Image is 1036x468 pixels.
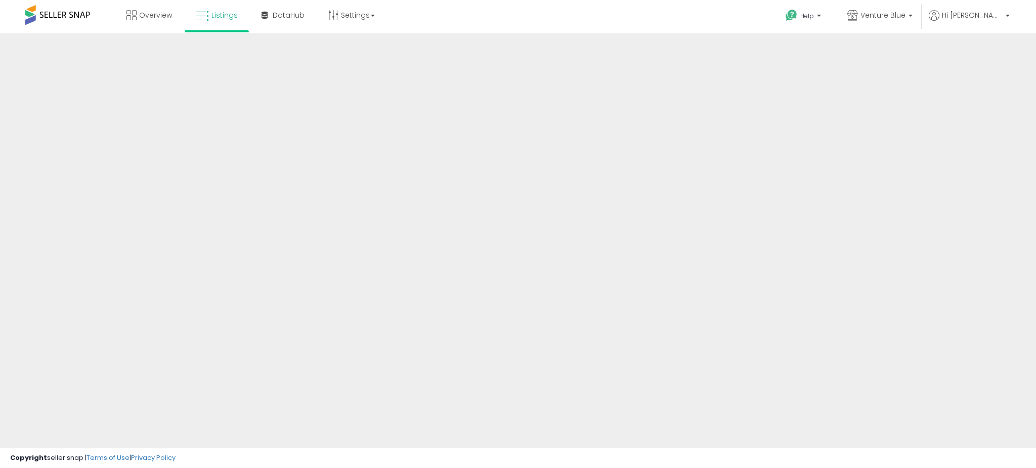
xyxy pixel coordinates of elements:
[273,10,305,20] span: DataHub
[778,2,831,33] a: Help
[785,9,798,22] i: Get Help
[800,12,814,20] span: Help
[860,10,905,20] span: Venture Blue
[929,10,1010,33] a: Hi [PERSON_NAME]
[211,10,238,20] span: Listings
[942,10,1003,20] span: Hi [PERSON_NAME]
[139,10,172,20] span: Overview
